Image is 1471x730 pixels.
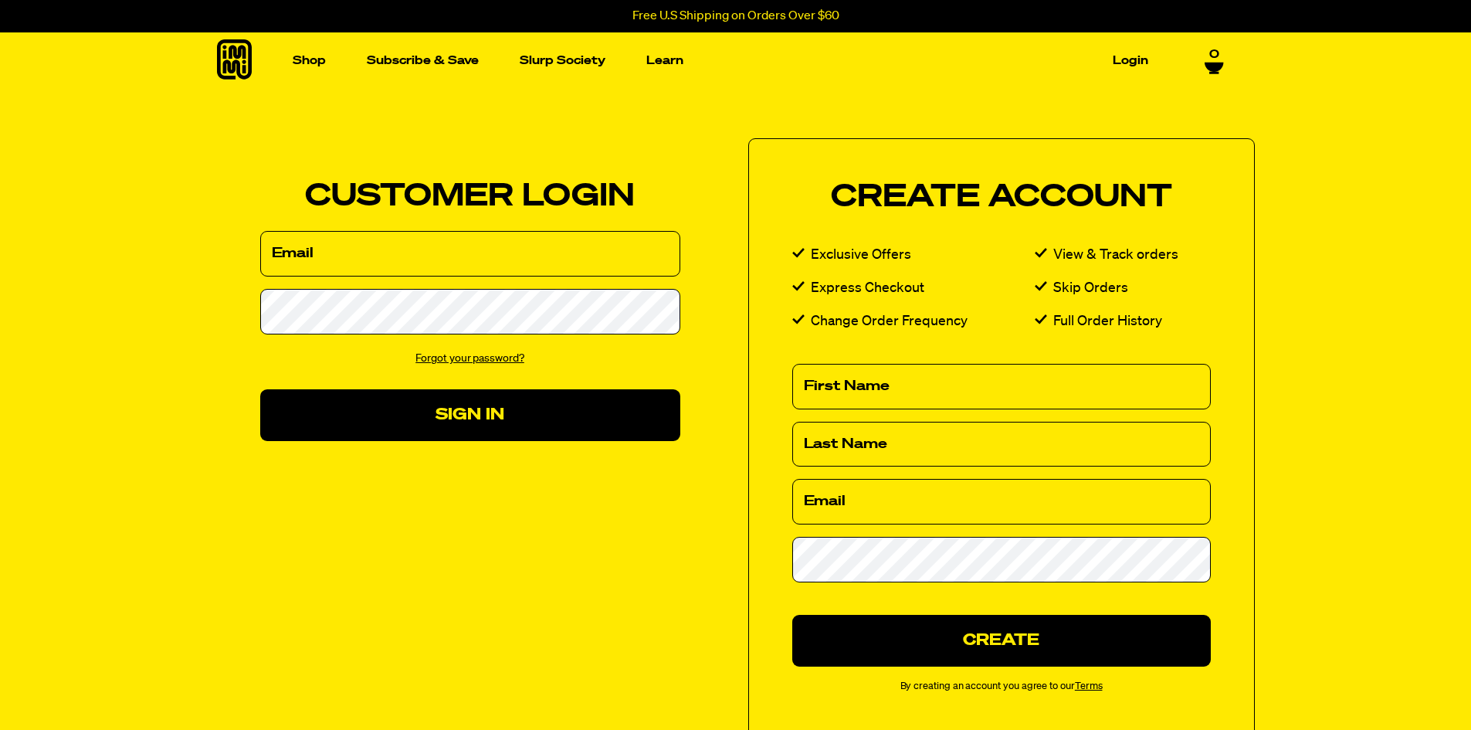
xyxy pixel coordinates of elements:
button: Create [792,615,1211,667]
p: Free U.S Shipping on Orders Over $60 [632,9,839,23]
li: Skip Orders [1035,277,1211,300]
nav: Main navigation [286,32,1154,89]
a: Terms [1075,681,1103,691]
input: First Name [792,364,1211,409]
a: Slurp Society [513,49,612,73]
button: Sign In [260,389,680,441]
input: Email [260,231,680,277]
li: Full Order History [1035,311,1211,333]
a: Learn [640,49,690,73]
li: Exclusive Offers [792,244,1035,267]
li: View & Track orders [1035,244,1211,267]
h2: Customer Login [260,182,680,212]
li: Express Checkout [792,277,1035,300]
a: Subscribe & Save [361,49,485,73]
a: Shop [286,49,332,73]
a: Forgot your password? [415,353,524,364]
h2: Create Account [792,182,1211,213]
a: Login [1107,49,1154,73]
span: 0 [1209,47,1219,61]
input: Email [792,479,1211,525]
input: Last Name [792,422,1211,467]
small: By creating an account you agree to our [792,679,1211,695]
li: Change Order Frequency [792,311,1035,333]
a: 0 [1205,47,1224,73]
